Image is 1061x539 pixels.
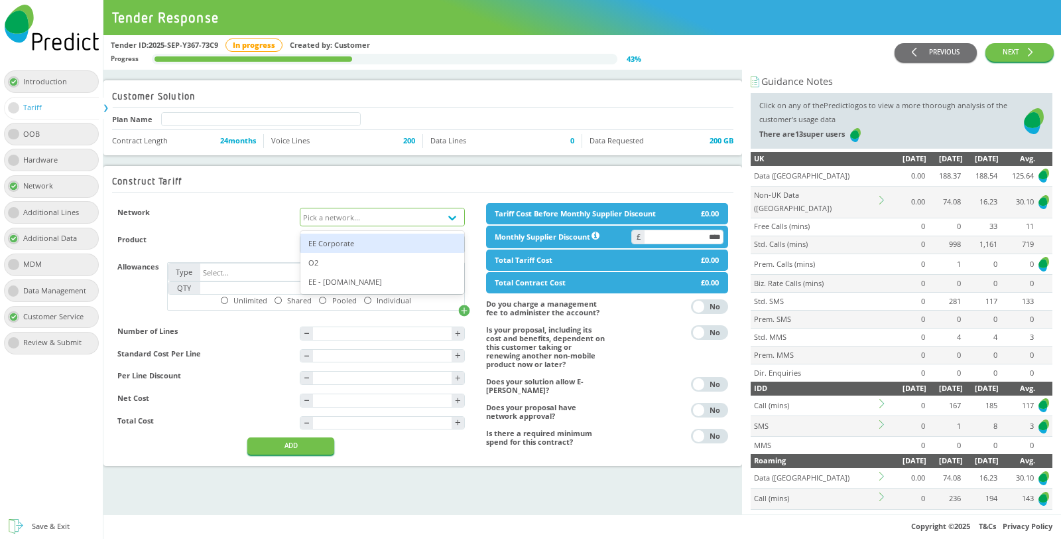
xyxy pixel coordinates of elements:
span: 200 GB [710,134,733,148]
div: Tariff Cost Before Monthly Supplier Discount [495,207,656,221]
div: + [455,351,461,360]
h2: Construct Tariff [112,176,182,187]
div: + [455,329,461,338]
button: ADD [247,437,334,454]
div: [DATE] [926,454,963,468]
h4: Net Cost [117,394,291,402]
div: Additional Lines [23,206,88,220]
td: SMS [751,416,878,437]
h4: Standard Cost Per Line [117,349,291,358]
td: 33 [963,218,999,236]
div: Individual [377,296,411,305]
td: 0 [891,293,927,311]
img: Predict Mobile [1037,418,1050,435]
img: Predict Mobile [5,5,99,50]
div: No [706,380,724,388]
td: 0 [963,364,999,382]
div: Monthly Supplier Discount [495,230,599,244]
div: Click on any of the Predict logos to view a more thorough analysis of the customer's usage data [759,99,1024,143]
td: 236 [926,489,963,509]
td: 0 [999,346,1035,364]
td: 1 [926,416,963,437]
td: 4 [926,329,963,346]
div: Customer Service [23,310,92,324]
img: Predict Mobile [1037,470,1050,487]
td: 0 [999,509,1035,527]
div: 43 % [627,52,641,66]
td: SMS [751,509,878,527]
div: [DATE] [963,382,999,396]
div: [DATE] [891,382,927,396]
td: 0 [999,311,1035,329]
td: 3 [999,416,1035,437]
td: 188.37 [926,166,963,187]
td: Call (mins) [751,396,878,416]
div: Avg. [999,454,1035,468]
img: Predict Mobile [1037,256,1050,272]
td: 719 [999,236,1035,254]
div: + [455,396,461,405]
td: Prem. SMS [751,311,878,329]
h4: Total Cost [117,416,291,425]
td: 0 [926,346,963,364]
td: 0 [963,437,999,454]
td: 1 [926,254,963,274]
h4: Product [117,235,291,244]
td: 0 [891,364,927,382]
td: Data ([GEOGRAPHIC_DATA]) [751,468,878,489]
h4: Number of Lines [117,327,291,335]
img: Predict Mobile [1037,167,1050,184]
div: OOB [23,127,48,141]
td: 0 [963,254,999,274]
td: Prem. Calls (mins) [751,254,878,274]
td: 0 [891,329,927,346]
td: 0 [891,275,927,293]
div: [DATE] [926,382,963,396]
td: 8 [963,416,999,437]
td: Std. MMS [751,329,878,346]
td: Std. Calls (mins) [751,236,878,254]
li: Data Lines [423,134,582,148]
div: No [706,432,724,439]
td: Std. SMS [751,293,878,311]
td: Prem. MMS [751,346,878,364]
div: + [455,374,461,382]
td: 30.10 [999,468,1035,489]
td: 0 [999,275,1035,293]
img: Predict Mobile [1037,397,1050,414]
div: £0.00 [701,276,719,290]
div: Type [168,264,200,281]
td: 0 [926,311,963,329]
button: YesNo [691,429,727,443]
div: £0.00 [701,254,719,268]
a: T&Cs [979,521,996,531]
td: 4 [963,329,999,346]
td: 0 [926,509,963,527]
h4: Does your solution allow E-[PERSON_NAME]? [486,377,607,394]
div: Total Tariff Cost [495,254,552,268]
td: 0 [999,364,1035,382]
div: - [304,417,310,425]
div: QTY [168,282,200,295]
div: [DATE] [963,454,999,468]
td: 143 [999,489,1035,509]
h4: Is your proposal, including its cost and benefits, dependent on this customer taking or renewing ... [486,325,607,368]
div: IDD [754,382,877,396]
div: Data Management [23,284,95,298]
td: 0.00 [891,468,927,489]
td: 133 [999,293,1035,311]
div: Progress [111,52,139,66]
div: Total Contract Cost [495,276,566,290]
td: 0 [891,236,927,254]
td: 194 [963,489,999,509]
img: Predict Mobile [849,127,862,143]
td: 0.00 [891,166,927,187]
div: Hardware [23,153,66,167]
td: 0 [926,364,963,382]
li: Data Requested [582,134,733,148]
td: 0 [926,218,963,236]
div: Avg. [999,382,1035,396]
div: Tariff [23,101,50,115]
td: 0 [891,509,927,527]
td: 167 [926,396,963,416]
